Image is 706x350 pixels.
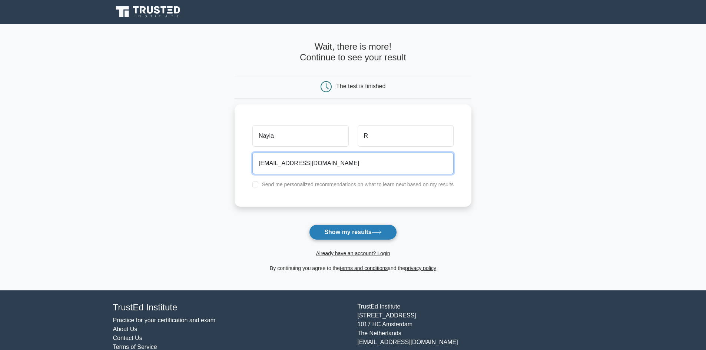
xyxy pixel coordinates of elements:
div: The test is finished [336,83,385,89]
h4: TrustEd Institute [113,302,349,313]
h4: Wait, there is more! Continue to see your result [235,41,471,63]
div: By continuing you agree to the and the [230,264,476,273]
a: privacy policy [405,265,436,271]
input: Last name [358,125,454,147]
a: Practice for your certification and exam [113,317,216,323]
input: Email [252,153,454,174]
label: Send me personalized recommendations on what to learn next based on my results [262,181,454,187]
a: Contact Us [113,335,142,341]
a: Already have an account? Login [316,250,390,256]
button: Show my results [309,224,397,240]
a: About Us [113,326,137,332]
a: terms and conditions [340,265,388,271]
input: First name [252,125,348,147]
a: Terms of Service [113,344,157,350]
